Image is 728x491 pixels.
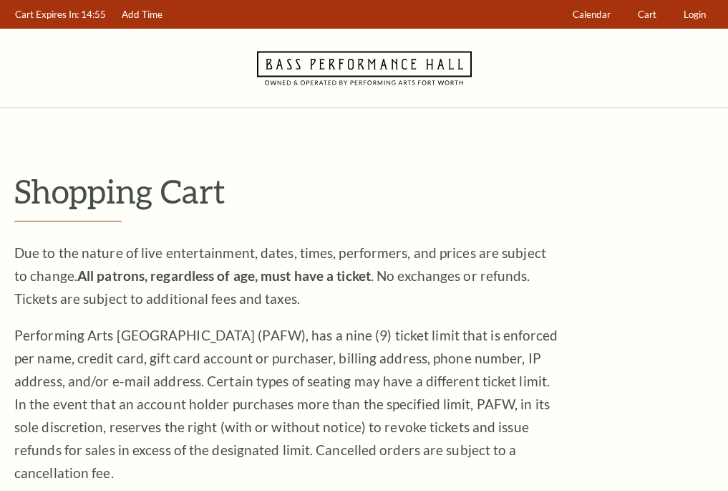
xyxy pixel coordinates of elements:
[677,1,713,29] a: Login
[115,1,170,29] a: Add Time
[14,244,546,307] span: Due to the nature of live entertainment, dates, times, performers, and prices are subject to chan...
[15,9,79,20] span: Cart Expires In:
[14,173,714,209] p: Shopping Cart
[684,9,706,20] span: Login
[573,9,611,20] span: Calendar
[14,324,558,485] p: Performing Arts [GEOGRAPHIC_DATA] (PAFW), has a nine (9) ticket limit that is enforced per name, ...
[631,1,664,29] a: Cart
[77,267,371,284] strong: All patrons, regardless of age, must have a ticket
[566,1,618,29] a: Calendar
[81,9,106,20] span: 14:55
[638,9,656,20] span: Cart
